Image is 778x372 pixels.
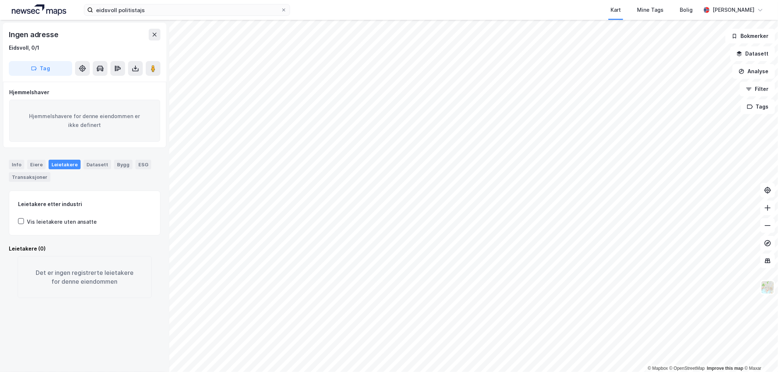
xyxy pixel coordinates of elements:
div: Det er ingen registrerte leietakere for denne eiendommen [18,256,152,298]
div: ESG [135,160,151,169]
button: Filter [740,82,775,96]
div: Kontrollprogram for chat [741,337,778,372]
div: Datasett [84,160,111,169]
div: Eidsvoll, 0/1 [9,43,39,52]
button: Tags [741,99,775,114]
div: Leietakere (0) [9,244,160,253]
button: Datasett [730,46,775,61]
div: Bolig [680,6,693,14]
div: Vis leietakere uten ansatte [27,217,97,226]
div: Eiere [27,160,46,169]
a: Mapbox [648,366,668,371]
div: Hjemmelshaver [9,88,160,97]
iframe: Chat Widget [741,337,778,372]
div: Transaksjoner [9,172,50,182]
div: Leietakere etter industri [18,200,151,209]
div: Mine Tags [637,6,664,14]
img: logo.a4113a55bc3d86da70a041830d287a7e.svg [12,4,66,15]
div: Kart [611,6,621,14]
div: Hjemmelshavere for denne eiendommen er ikke definert [9,100,160,142]
div: Ingen adresse [9,29,60,40]
button: Analyse [732,64,775,79]
input: Søk på adresse, matrikkel, gårdeiere, leietakere eller personer [93,4,281,15]
div: Info [9,160,24,169]
div: Bygg [114,160,132,169]
a: OpenStreetMap [669,366,705,371]
div: Leietakere [49,160,81,169]
a: Improve this map [707,366,743,371]
button: Bokmerker [725,29,775,43]
div: [PERSON_NAME] [712,6,754,14]
img: Z [761,280,775,294]
button: Tag [9,61,72,76]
